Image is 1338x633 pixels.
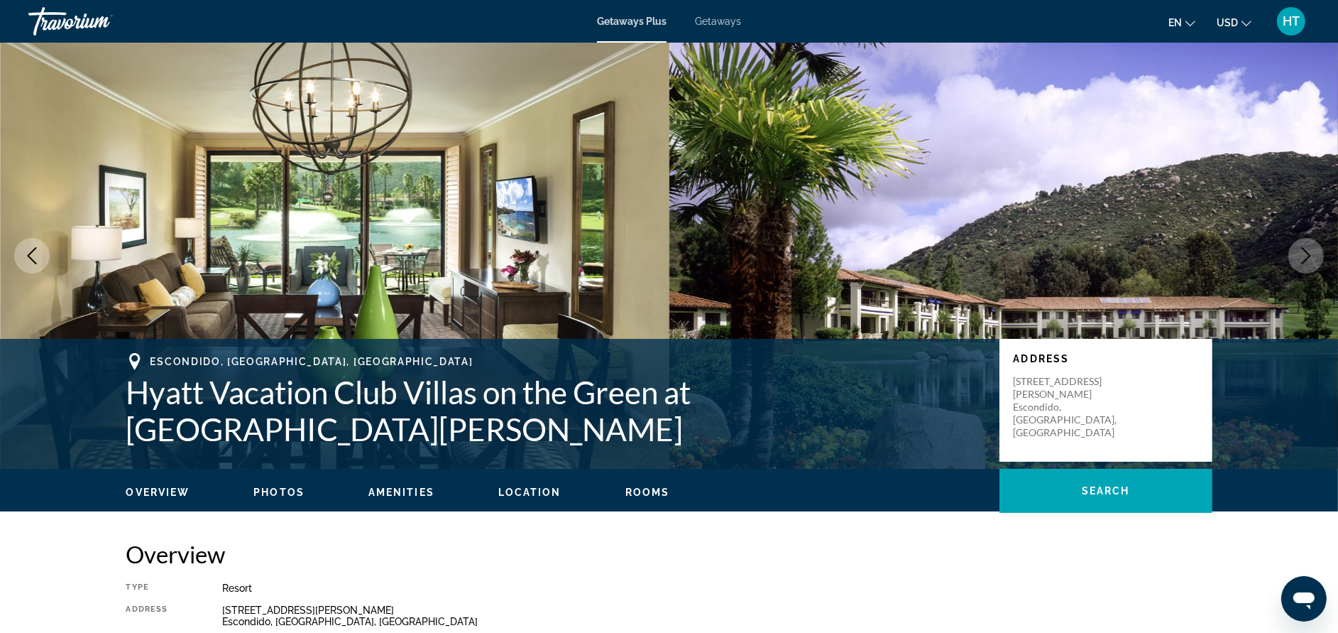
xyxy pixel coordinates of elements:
iframe: Bouton de lancement de la fenêtre de messagerie [1281,576,1327,622]
a: Travorium [28,3,170,40]
a: Getaways Plus [597,16,667,27]
p: [STREET_ADDRESS][PERSON_NAME] Escondido, [GEOGRAPHIC_DATA], [GEOGRAPHIC_DATA] [1014,375,1127,439]
a: Getaways [695,16,741,27]
button: Amenities [368,486,434,499]
button: Next image [1288,238,1324,274]
span: en [1168,17,1182,28]
button: Previous image [14,238,50,274]
button: Change currency [1217,12,1251,33]
span: Escondido, [GEOGRAPHIC_DATA], [GEOGRAPHIC_DATA] [150,356,473,367]
button: Photos [253,486,305,499]
button: Location [498,486,561,499]
span: USD [1217,17,1238,28]
div: Resort [222,583,1212,594]
div: [STREET_ADDRESS][PERSON_NAME] Escondido, [GEOGRAPHIC_DATA], [GEOGRAPHIC_DATA] [222,605,1212,627]
h1: Hyatt Vacation Club Villas on the Green at [GEOGRAPHIC_DATA][PERSON_NAME] [126,374,985,448]
div: Type [126,583,187,594]
span: Search [1082,485,1130,497]
button: Rooms [625,486,670,499]
span: HT [1283,14,1300,28]
p: Address [1014,353,1198,364]
button: Search [999,469,1212,513]
button: User Menu [1273,6,1310,36]
h2: Overview [126,540,1212,568]
button: Change language [1168,12,1195,33]
button: Overview [126,486,190,499]
div: Address [126,605,187,627]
